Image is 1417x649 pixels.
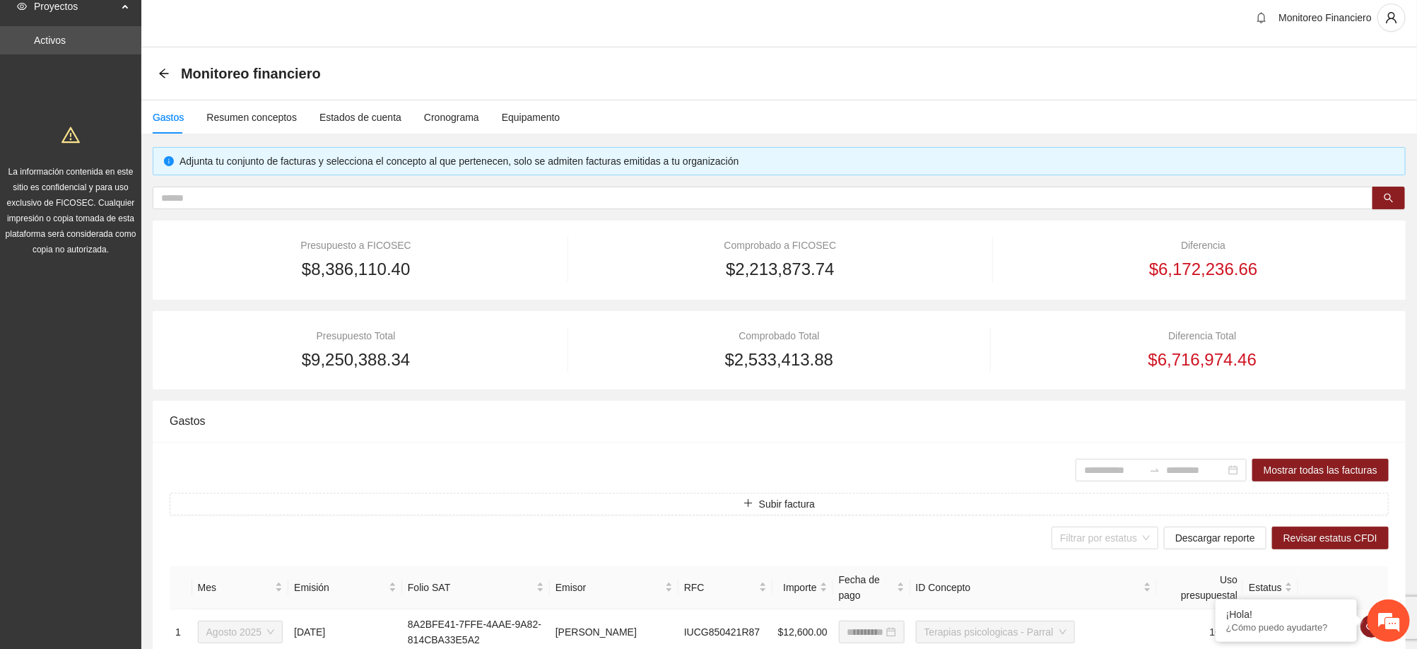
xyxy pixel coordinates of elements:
div: Equipamento [502,110,560,125]
p: ¿Cómo puedo ayudarte? [1226,622,1346,633]
button: bell [1250,6,1273,29]
button: Revisar estatus CFDI [1272,527,1389,549]
span: Monitoreo financiero [181,62,321,85]
button: plusSubir factura [170,493,1389,515]
th: Uso presupuestal [1157,566,1243,609]
span: eye [17,1,27,11]
th: Folio SAT [402,566,550,609]
span: La información contenida en este sitio es confidencial y para uso exclusivo de FICOSEC. Cualquier... [6,167,136,255]
span: Importe [778,580,817,595]
span: eye [1361,621,1382,632]
span: plus [743,498,753,510]
span: info-circle [164,156,174,166]
div: Diferencia [1018,238,1389,253]
span: ID Concepto [916,580,1141,595]
span: to [1149,464,1160,476]
div: Presupuesto Total [170,328,542,344]
div: Presupuesto a FICOSEC [170,238,542,253]
div: Estados de cuenta [319,110,401,125]
div: Comprobado Total [593,328,965,344]
div: Cronograma [424,110,479,125]
button: user [1377,4,1406,32]
span: Estatus [1249,580,1282,595]
div: Diferencia Total [1016,328,1389,344]
th: Estatus [1243,566,1298,609]
span: arrow-left [158,68,170,79]
div: Back [158,68,170,80]
span: Emisor [555,580,662,595]
span: $9,250,388.34 [302,346,410,373]
th: RFC [678,566,772,609]
span: Descargar reporte [1175,530,1255,546]
span: search [1384,193,1394,204]
span: Fecha de pago [839,572,894,603]
span: swap-right [1149,464,1160,476]
th: Fecha de pago [833,566,910,609]
div: Resumen conceptos [206,110,297,125]
span: user [1378,11,1405,24]
span: $6,172,236.66 [1149,256,1257,283]
button: Mostrar todas las facturas [1252,459,1389,481]
span: Mostrar todas las facturas [1264,462,1377,478]
span: $6,716,974.46 [1148,346,1257,373]
button: search [1372,187,1405,209]
th: Emisión [288,566,402,609]
button: Descargar reporte [1164,527,1266,549]
span: $2,213,873.74 [726,256,834,283]
th: Mes [192,566,289,609]
span: Folio SAT [408,580,534,595]
div: Gastos [153,110,184,125]
span: $8,386,110.40 [302,256,410,283]
span: Revisar estatus CFDI [1283,530,1377,546]
span: Monitoreo Financiero [1278,12,1372,23]
th: Emisor [550,566,678,609]
div: ¡Hola! [1226,609,1346,620]
th: ID Concepto [910,566,1157,609]
span: warning [61,126,80,144]
span: Subir factura [759,496,815,512]
a: Activos [34,35,66,46]
span: Terapias psicologicas - Parral [924,621,1066,643]
div: Adjunta tu conjunto de facturas y selecciona el concepto al que pertenecen, solo se admiten factu... [180,153,1394,169]
span: RFC [684,580,756,595]
span: Mes [198,580,273,595]
th: Importe [772,566,833,609]
div: Minimizar ventana de chat en vivo [232,7,266,41]
div: Chatee con nosotros ahora [74,72,237,90]
span: bell [1251,12,1272,23]
div: Comprobado a FICOSEC [593,238,968,253]
span: Estamos en línea. [82,189,195,332]
textarea: Escriba su mensaje y pulse “Intro” [7,386,269,435]
button: eye [1360,615,1383,638]
span: $2,533,413.88 [725,346,833,373]
div: Gastos [170,401,1389,441]
span: Emisión [294,580,386,595]
span: Agosto 2025 [206,621,275,643]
